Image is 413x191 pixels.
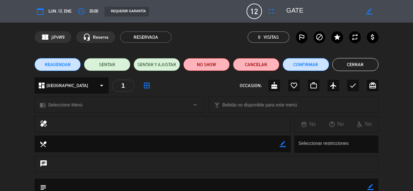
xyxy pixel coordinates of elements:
div: No [322,120,350,128]
i: star [333,33,341,41]
i: card_giftcard [369,82,377,89]
i: subject [39,184,46,191]
button: Cerrar [332,58,379,71]
i: block [316,33,323,41]
div: 1 [112,80,135,92]
i: check [349,82,357,89]
span: confirmation_number [41,33,49,41]
i: chat [40,160,47,169]
i: border_color [280,141,286,147]
button: calendar_today [35,5,46,17]
span: 0 [258,34,260,41]
i: local_bar [214,102,220,108]
i: dashboard [38,82,45,89]
button: access_time [76,5,87,17]
i: fullscreen [267,7,275,15]
i: border_all [143,82,151,89]
i: outlined_flag [298,33,306,41]
span: OCCASION: [240,82,262,89]
div: No [295,120,322,128]
div: No [350,120,378,128]
i: local_dining [39,140,46,147]
button: SENTAR Y AJUSTAR [134,58,180,71]
button: SENTAR [84,58,130,71]
span: RESERVADA [120,31,172,43]
button: REAGENDAR [35,58,81,71]
span: [GEOGRAPHIC_DATA] [46,82,88,89]
span: jlPvW9 [51,34,65,41]
i: calendar_today [36,7,44,15]
i: access_time [77,7,85,15]
span: REAGENDAR [45,61,71,68]
i: airplanemode_active [329,82,337,89]
i: work_outline [310,82,317,89]
span: 20:00 [89,8,98,15]
i: cake [270,82,278,89]
i: border_color [368,184,374,190]
i: arrow_drop_down [191,101,199,109]
div: REQUERIR GARANTÍA [105,7,149,16]
button: Cancelar [233,58,279,71]
button: NO SHOW [183,58,230,71]
i: headset_mic [83,33,91,41]
i: arrow_drop_down [98,82,106,89]
span: 12 [247,4,262,19]
i: favorite_border [290,82,298,89]
i: chrome_reader_mode [40,102,46,108]
i: attach_money [369,33,377,41]
span: Seleccione Menú [48,101,83,109]
span: Bebida no disponible para este menú [222,101,297,109]
span: lun. 12, ene. [48,8,72,15]
em: Visitas [264,34,279,41]
i: healing [40,120,47,129]
button: fullscreen [265,5,277,17]
i: repeat [351,33,359,41]
span: Reserva [93,34,108,41]
button: Confirmar [283,58,329,71]
i: border_color [366,8,372,15]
